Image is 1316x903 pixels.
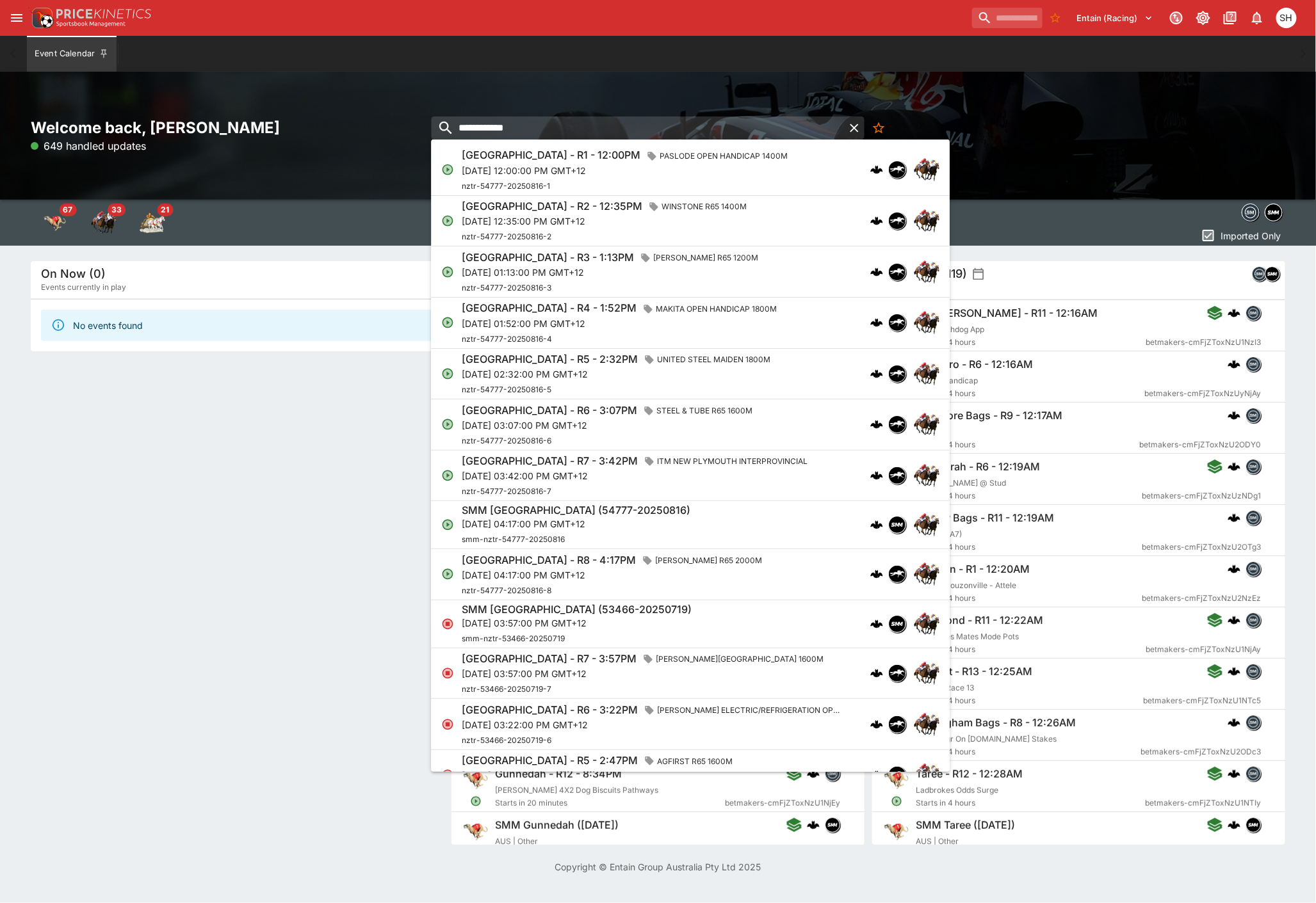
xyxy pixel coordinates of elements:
div: cerberus [1228,716,1240,729]
img: betmakers.png [1242,204,1259,221]
p: [DATE] 12:00:00 PM GMT+12 [462,163,793,177]
div: betmakers [1246,612,1261,628]
span: Ladbrokes Mates Mode Pots [916,632,1019,641]
h6: [GEOGRAPHIC_DATA] - R5 - 2:32PM [462,353,638,366]
div: cerberus [1228,563,1240,575]
h6: SMM Taree ([DATE]) [916,819,1015,832]
div: cerberus [870,316,883,329]
svg: Closed [441,667,454,680]
span: betmakers-cmFjZToxNzU2OTg3 [1142,541,1261,554]
img: betmakers.png [1246,357,1260,371]
svg: Open [441,568,454,580]
img: PriceKinetics [56,9,151,19]
img: nztr.png [889,665,906,682]
h6: The [PERSON_NAME] - R11 - 12:16AM [916,307,1098,320]
span: Starts in 4 hours [916,592,1142,605]
span: 415Mtrs (A7) [916,529,962,539]
p: [DATE] 01:13:00 PM GMT+12 [462,266,763,279]
h6: Monmore Bags - R9 - 12:17AM [916,409,1062,422]
svg: Closed [441,769,454,781]
img: nztr.png [889,467,906,484]
div: Scott Hunt [1276,8,1297,28]
div: nztr [888,715,906,733]
span: [PERSON_NAME] R65 2000M [650,554,767,567]
div: betmakers [1252,266,1267,282]
img: betmakers.png [1253,267,1267,281]
img: horse_racing.png [914,310,939,335]
span: 33 [108,204,126,216]
span: [PERSON_NAME] R65 1200M [648,252,763,264]
img: betmakers.png [1246,715,1260,730]
img: logo-cerberus.svg [870,568,883,580]
span: WINSTONE R65 1400M [656,200,752,213]
button: Imported Only [1197,225,1285,246]
div: cerberus [870,568,883,580]
img: logo-cerberus.svg [870,418,883,431]
img: betmakers.png [1246,767,1260,781]
div: cerberus [870,367,883,380]
span: nztr-53466-20250719-7 [462,684,551,694]
div: nztr [888,212,906,230]
div: cerberus [1228,409,1240,422]
span: [PERSON_NAME] 4X2 Dog Biscuits Pathways [495,785,658,795]
img: logo-cerberus.svg [870,367,883,380]
h6: Richmond - R11 - 12:22AM [916,614,1043,627]
h6: Nottingham Bags - R8 - 12:26AM [916,716,1076,730]
p: [DATE] 03:42:00 PM GMT+12 [462,469,813,483]
div: betmakers [1246,305,1261,321]
div: cerberus [870,617,883,630]
div: betmakers [1246,356,1261,372]
img: betmakers.png [1246,664,1260,678]
div: nztr [888,766,906,784]
div: cerberus [870,214,883,227]
div: cerberus [1228,767,1240,780]
div: samemeetingmulti [888,614,906,632]
span: Klass 3 Handicap [916,376,978,385]
img: logo-cerberus.svg [1228,767,1240,780]
img: logo-cerberus.svg [870,469,883,482]
div: betmakers [1246,766,1261,781]
button: Toggle light/dark mode [1192,6,1215,29]
span: Starts in 4 hours [916,336,1146,349]
span: Starts in 4 hours [916,797,1145,810]
span: Starts in 4 hours [916,694,1143,707]
div: cerberus [870,418,883,431]
div: Event type filters [1239,200,1285,225]
span: betmakers-cmFjZToxNzU1NTIy [1145,797,1261,810]
span: nztr-54777-20250816-6 [462,436,551,445]
img: logo-cerberus.svg [807,767,820,780]
div: Event type filters [31,200,177,246]
img: nztr.png [889,161,906,178]
div: No events found [73,314,143,337]
div: cerberus [870,469,883,482]
div: nztr [888,565,906,583]
h6: [GEOGRAPHIC_DATA] - R5 - 2:47PM [462,754,638,767]
div: nztr [888,467,906,484]
div: cerberus [1228,819,1240,831]
div: nztr [888,161,906,179]
span: nztr-54777-20250816-7 [462,486,551,496]
h6: [GEOGRAPHIC_DATA] - R6 - 3:07PM [462,403,637,417]
img: logo-cerberus.svg [1228,358,1240,371]
div: cerberus [870,717,883,730]
span: AGFIRST R65 1600M [652,755,738,767]
div: cerberus [1228,614,1240,627]
span: nztr-54777-20250816-2 [462,232,551,241]
button: Notifications [1246,6,1269,29]
input: search [432,116,845,140]
h6: SMM [GEOGRAPHIC_DATA] (53466-20250719) [462,603,692,616]
span: [PERSON_NAME] ELECTRIC/REFRIGERATION OPUNAKE CUP HCP (L) [652,704,847,717]
h6: [GEOGRAPHIC_DATA] - R8 - 4:17PM [462,553,636,566]
span: Starts in 4 hours [916,643,1146,656]
div: betmakers [1246,408,1261,423]
svg: Closed [441,717,454,730]
p: [DATE] 03:57:00 PM GMT+12 [462,667,829,680]
span: 21 [157,204,173,216]
h6: [GEOGRAPHIC_DATA] - R2 - 12:35PM [462,200,642,213]
div: Harness Racing [140,210,165,236]
div: nztr [888,314,906,332]
button: Documentation [1219,6,1242,29]
h6: [GEOGRAPHIC_DATA] - R7 - 3:42PM [462,454,638,468]
p: [DATE] 04:17:00 PM GMT+12 [462,568,767,582]
img: betmakers.png [1246,562,1260,576]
